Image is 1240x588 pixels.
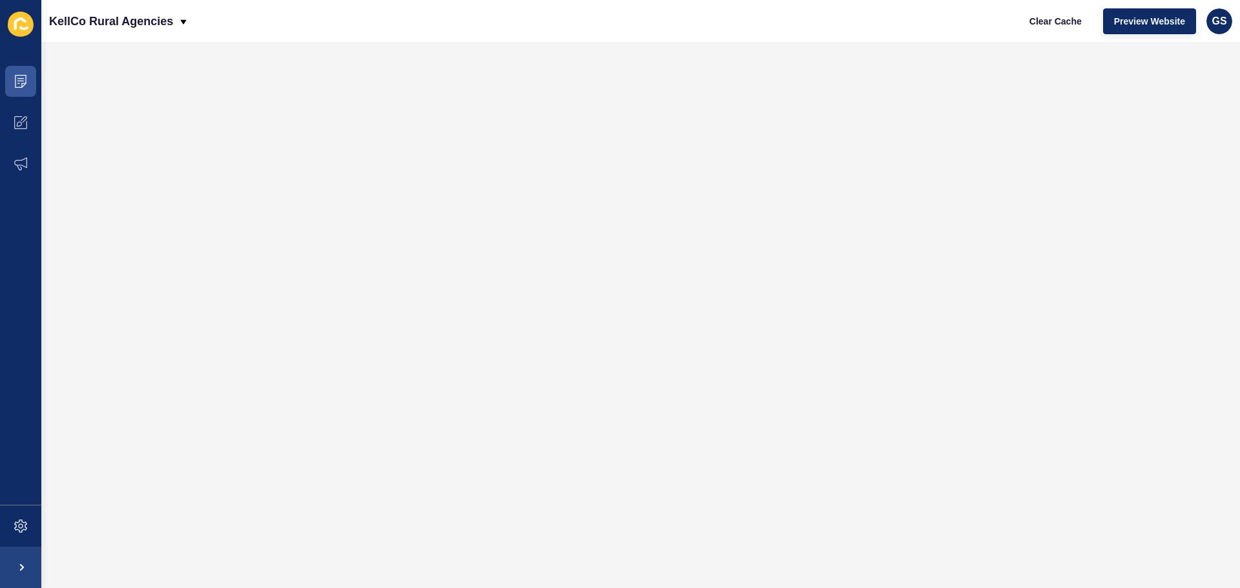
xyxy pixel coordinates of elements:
p: KellCo Rural Agencies [49,5,173,37]
span: Preview Website [1114,15,1185,28]
button: Preview Website [1103,8,1196,34]
span: Clear Cache [1029,15,1082,28]
button: Clear Cache [1018,8,1093,34]
span: GS [1212,15,1226,28]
